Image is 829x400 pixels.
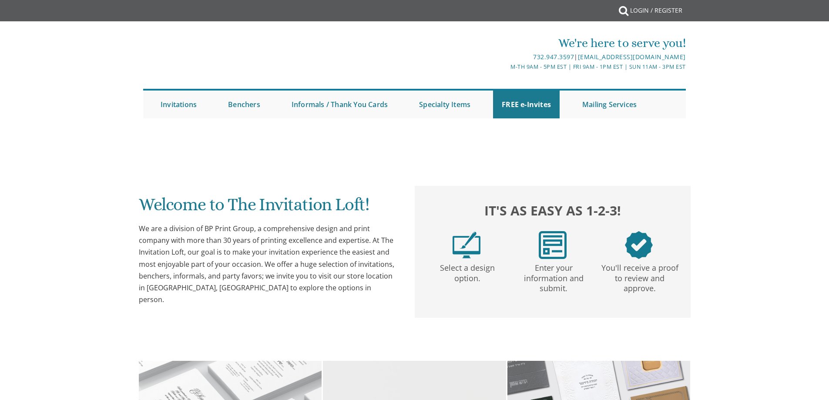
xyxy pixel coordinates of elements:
a: Mailing Services [574,91,645,118]
img: step1.png [453,231,480,259]
a: Specialty Items [410,91,479,118]
div: M-Th 9am - 5pm EST | Fri 9am - 1pm EST | Sun 11am - 3pm EST [325,62,686,71]
div: We're here to serve you! [325,34,686,52]
div: | [325,52,686,62]
h1: Welcome to The Invitation Loft! [139,195,397,221]
p: Select a design option. [426,259,509,284]
a: 732.947.3597 [533,53,574,61]
a: FREE e-Invites [493,91,560,118]
p: You'll receive a proof to review and approve. [598,259,681,294]
div: We are a division of BP Print Group, a comprehensive design and print company with more than 30 y... [139,223,397,306]
a: Benchers [219,91,269,118]
h2: It's as easy as 1-2-3! [423,201,682,220]
a: Informals / Thank You Cards [283,91,396,118]
p: Enter your information and submit. [512,259,595,294]
img: step3.png [625,231,653,259]
a: Invitations [152,91,205,118]
img: step2.png [539,231,567,259]
a: [EMAIL_ADDRESS][DOMAIN_NAME] [578,53,686,61]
